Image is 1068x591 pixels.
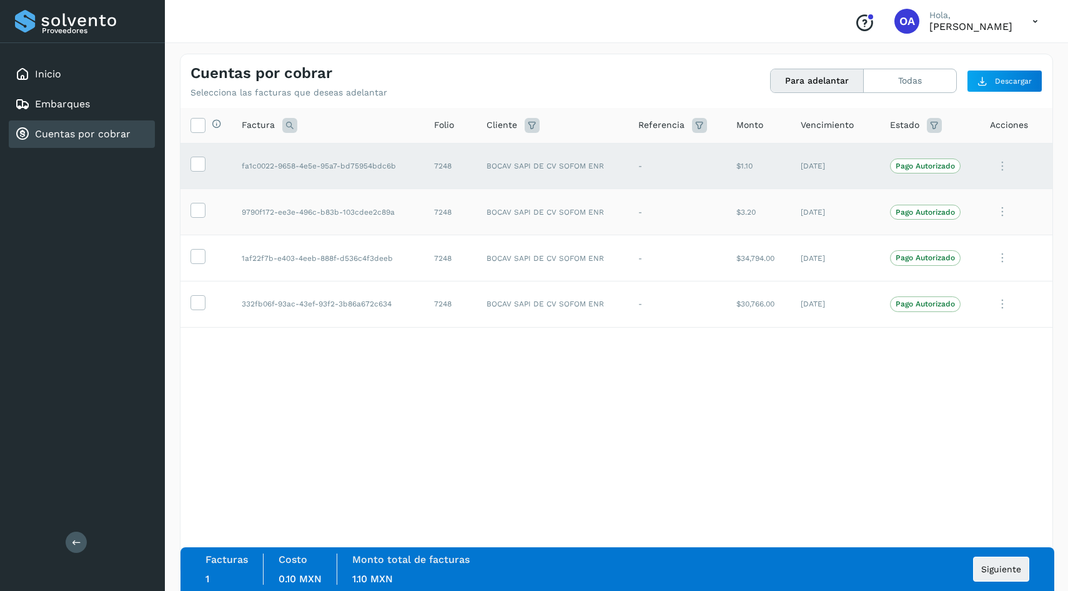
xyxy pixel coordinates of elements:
[771,69,864,92] button: Para adelantar
[995,76,1032,87] span: Descargar
[35,128,131,140] a: Cuentas por cobrar
[973,557,1029,582] button: Siguiente
[232,143,424,189] td: fa1c0022-9658-4e5e-95a7-bd75954bdc6b
[628,189,726,235] td: -
[990,119,1028,132] span: Acciones
[726,189,791,235] td: $3.20
[190,64,332,82] h4: Cuentas por cobrar
[736,119,763,132] span: Monto
[242,119,275,132] span: Factura
[896,162,955,170] p: Pago Autorizado
[638,119,685,132] span: Referencia
[434,119,454,132] span: Folio
[190,87,387,98] p: Selecciona las facturas que deseas adelantar
[232,189,424,235] td: 9790f172-ee3e-496c-b83b-103cdee2c89a
[791,281,880,327] td: [DATE]
[726,143,791,189] td: $1.10
[896,253,955,262] p: Pago Autorizado
[9,120,155,148] div: Cuentas por cobrar
[477,235,628,281] td: BOCAV SAPI DE CV SOFOM ENR
[352,554,470,565] label: Monto total de facturas
[487,119,517,132] span: Cliente
[35,98,90,110] a: Embarques
[477,189,628,235] td: BOCAV SAPI DE CV SOFOM ENR
[424,143,477,189] td: 7248
[477,143,628,189] td: BOCAV SAPI DE CV SOFOM ENR
[352,573,393,585] span: 1.10 MXN
[896,208,955,217] p: Pago Autorizado
[628,235,726,281] td: -
[35,68,61,80] a: Inicio
[896,300,955,308] p: Pago Autorizado
[967,70,1042,92] button: Descargar
[890,119,919,132] span: Estado
[477,281,628,327] td: BOCAV SAPI DE CV SOFOM ENR
[42,26,150,35] p: Proveedores
[232,235,424,281] td: 1af22f7b-e403-4eeb-888f-d536c4f3deeb
[628,281,726,327] td: -
[279,554,307,565] label: Costo
[791,143,880,189] td: [DATE]
[424,189,477,235] td: 7248
[205,573,209,585] span: 1
[279,573,322,585] span: 0.10 MXN
[726,235,791,281] td: $34,794.00
[791,189,880,235] td: [DATE]
[726,281,791,327] td: $30,766.00
[981,565,1021,574] span: Siguiente
[929,21,1012,32] p: OSCAR ARZATE LEIJA
[205,554,248,565] label: Facturas
[9,61,155,88] div: Inicio
[791,235,880,281] td: [DATE]
[424,235,477,281] td: 7248
[9,90,155,118] div: Embarques
[801,119,854,132] span: Vencimiento
[864,69,956,92] button: Todas
[628,143,726,189] td: -
[232,281,424,327] td: 332fb06f-93ac-43ef-93f2-3b86a672c634
[929,10,1012,21] p: Hola,
[424,281,477,327] td: 7248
